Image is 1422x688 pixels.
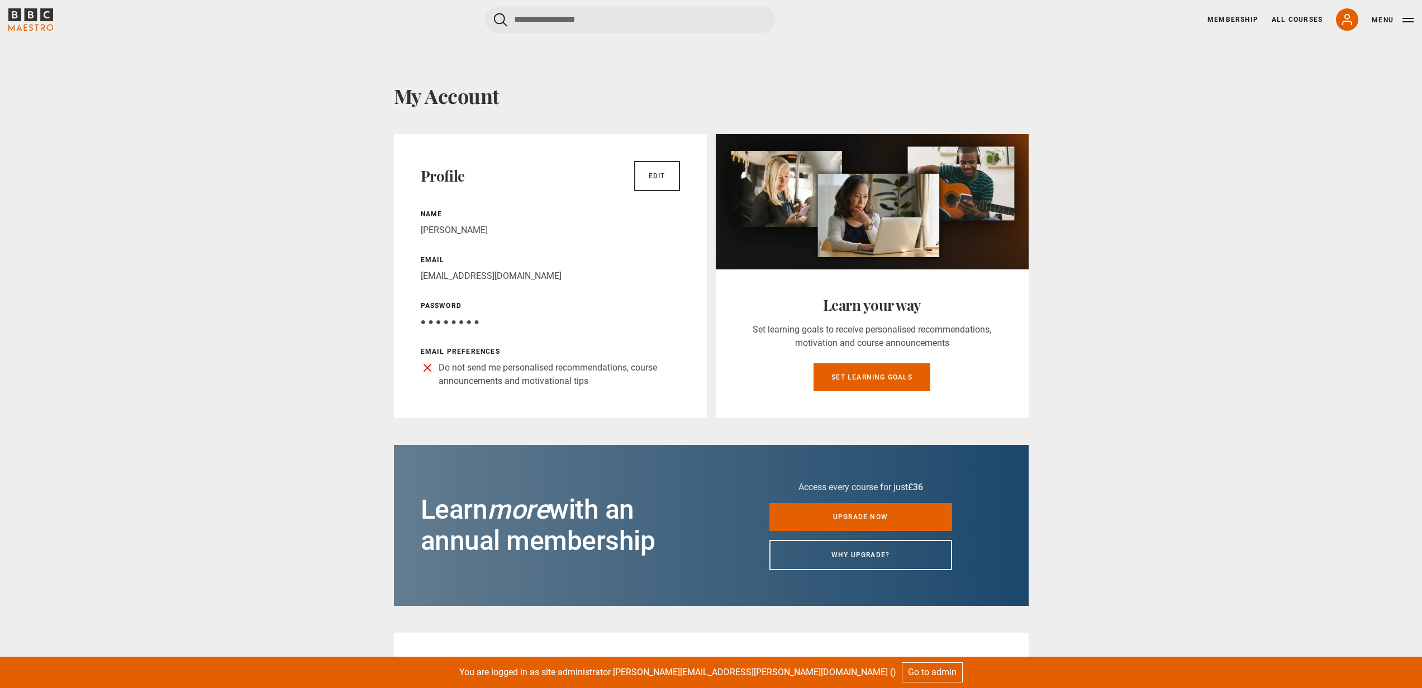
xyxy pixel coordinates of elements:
input: Search [485,6,776,33]
a: Why upgrade? [769,540,952,570]
p: [PERSON_NAME] [421,224,680,237]
a: Upgrade now [769,503,952,531]
span: £36 [908,482,923,492]
svg: BBC Maestro [8,8,53,31]
a: All Courses [1272,15,1323,25]
p: Email [421,255,680,265]
p: [EMAIL_ADDRESS][DOMAIN_NAME] [421,269,680,283]
p: Access every course for just [769,481,952,494]
h1: My Account [394,84,1029,107]
span: ● ● ● ● ● ● ● ● [421,316,479,327]
button: Toggle navigation [1372,15,1414,26]
a: Membership [1207,15,1258,25]
a: Set learning goals [814,363,930,391]
a: Edit [634,161,680,191]
h2: Profile [421,167,465,185]
i: more [487,494,549,525]
button: Submit the search query [494,13,507,27]
p: Name [421,209,680,219]
a: Go to admin [902,662,963,682]
p: Do not send me personalised recommendations, course announcements and motivational tips [439,361,680,388]
p: Set learning goals to receive personalised recommendations, motivation and course announcements [743,323,1002,350]
p: Password [421,301,680,311]
h2: Learn your way [743,296,1002,314]
h2: Learn with an annual membership [421,494,703,557]
p: Email preferences [421,347,680,357]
